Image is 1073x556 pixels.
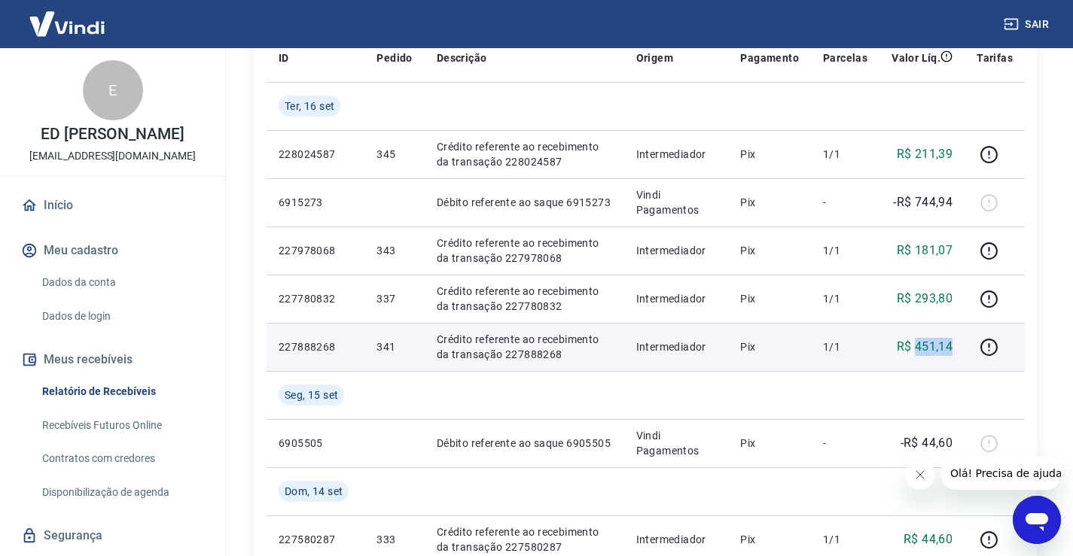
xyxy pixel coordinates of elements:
p: 227580287 [279,532,352,547]
p: 1/1 [823,339,867,354]
p: Descrição [437,50,487,65]
p: Intermediador [636,339,717,354]
p: Pix [740,147,799,162]
p: Vindi Pagamentos [636,428,717,458]
a: Início [18,189,207,222]
img: Vindi [18,1,116,47]
p: Débito referente ao saque 6905505 [437,436,612,451]
p: - [823,195,867,210]
p: 341 [376,339,412,354]
span: Ter, 16 set [285,99,334,114]
p: Tarifas [977,50,1013,65]
p: Pix [740,291,799,306]
p: Pix [740,532,799,547]
p: 227978068 [279,243,352,258]
p: Pix [740,243,799,258]
p: - [823,436,867,451]
p: Intermediador [636,147,717,162]
p: -R$ 744,94 [893,193,953,211]
span: Seg, 15 set [285,387,338,403]
p: Crédito referente ao recebimento da transação 227780832 [437,284,612,314]
p: R$ 181,07 [897,242,953,260]
p: Vindi Pagamentos [636,187,717,217]
p: 1/1 [823,532,867,547]
p: [EMAIL_ADDRESS][DOMAIN_NAME] [29,148,196,164]
a: Dados da conta [36,267,207,298]
a: Relatório de Recebíveis [36,376,207,407]
p: Pix [740,339,799,354]
p: 1/1 [823,291,867,306]
span: Dom, 14 set [285,484,343,499]
p: 1/1 [823,147,867,162]
p: Pix [740,195,799,210]
button: Meus recebíveis [18,343,207,376]
a: Segurança [18,519,207,552]
p: Intermediador [636,243,717,258]
button: Sair [1001,11,1055,38]
p: ED [PERSON_NAME] [41,126,184,142]
p: ID [279,50,289,65]
button: Meu cadastro [18,234,207,267]
p: 345 [376,147,412,162]
p: R$ 293,80 [897,290,953,308]
iframe: Botão para abrir a janela de mensagens [1013,496,1061,544]
p: Parcelas [823,50,867,65]
iframe: Mensagem da empresa [941,457,1061,490]
p: 1/1 [823,243,867,258]
p: 227888268 [279,339,352,354]
p: 333 [376,532,412,547]
p: Crédito referente ao recebimento da transação 227978068 [437,235,612,266]
p: Pix [740,436,799,451]
p: Débito referente ao saque 6915273 [437,195,612,210]
p: Pagamento [740,50,799,65]
a: Dados de login [36,301,207,332]
iframe: Fechar mensagem [905,460,935,490]
a: Disponibilização de agenda [36,477,207,508]
p: 6915273 [279,195,352,210]
span: Olá! Precisa de ajuda? [9,11,127,23]
div: E [83,60,143,120]
p: Crédito referente ao recebimento da transação 228024587 [437,139,612,169]
p: Intermediador [636,291,717,306]
p: R$ 44,60 [904,530,953,548]
p: Crédito referente ao recebimento da transação 227888268 [437,332,612,362]
p: Valor Líq. [892,50,940,65]
p: -R$ 44,60 [901,434,953,452]
a: Recebíveis Futuros Online [36,410,207,441]
a: Contratos com credores [36,443,207,474]
p: Pedido [376,50,412,65]
p: Crédito referente ao recebimento da transação 227580287 [437,524,612,554]
p: 6905505 [279,436,352,451]
p: 343 [376,243,412,258]
p: Intermediador [636,532,717,547]
p: R$ 451,14 [897,338,953,356]
p: 228024587 [279,147,352,162]
p: Origem [636,50,673,65]
p: 227780832 [279,291,352,306]
p: 337 [376,291,412,306]
p: R$ 211,39 [897,145,953,163]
